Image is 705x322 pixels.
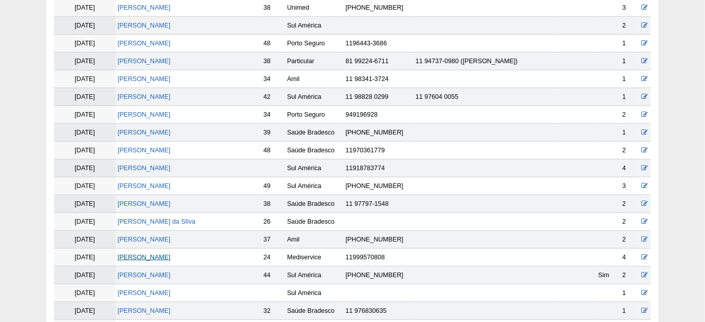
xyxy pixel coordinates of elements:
[285,35,344,52] td: Porto Seguro
[620,17,639,35] td: 2
[620,177,639,195] td: 3
[285,124,344,142] td: Saúde Bradesco
[285,231,344,249] td: Amil
[54,195,116,213] td: [DATE]
[620,106,639,124] td: 2
[118,4,171,11] a: [PERSON_NAME]
[620,142,639,159] td: 2
[262,106,285,124] td: 34
[118,165,171,172] a: [PERSON_NAME]
[414,88,556,106] td: 11 97604 0055
[118,111,171,118] a: [PERSON_NAME]
[262,231,285,249] td: 37
[54,231,116,249] td: [DATE]
[118,272,171,279] a: [PERSON_NAME]
[54,284,116,302] td: [DATE]
[118,254,171,261] a: [PERSON_NAME]
[54,159,116,177] td: [DATE]
[118,129,171,136] a: [PERSON_NAME]
[285,195,344,213] td: Saúde Bradesco
[596,266,620,284] td: Sim
[262,88,285,106] td: 42
[343,142,414,159] td: 11970361779
[262,213,285,231] td: 26
[54,213,116,231] td: [DATE]
[54,266,116,284] td: [DATE]
[285,266,344,284] td: Sul América
[620,124,639,142] td: 1
[343,88,414,106] td: 11 98828 0299
[118,307,171,314] a: [PERSON_NAME]
[343,159,414,177] td: 11918783774
[285,159,344,177] td: Sul América
[54,52,116,70] td: [DATE]
[54,302,116,320] td: [DATE]
[118,218,196,225] a: [PERSON_NAME] da SIlva
[285,106,344,124] td: Porto Seguro
[54,142,116,159] td: [DATE]
[343,177,414,195] td: [PHONE_NUMBER]
[54,70,116,88] td: [DATE]
[262,249,285,266] td: 24
[262,70,285,88] td: 34
[620,284,639,302] td: 1
[118,93,171,100] a: [PERSON_NAME]
[262,35,285,52] td: 48
[620,52,639,70] td: 1
[620,213,639,231] td: 2
[54,17,116,35] td: [DATE]
[285,88,344,106] td: Sul América
[285,142,344,159] td: Saúde Bradesco
[414,52,556,70] td: 11 94737-0980 ([PERSON_NAME])
[54,106,116,124] td: [DATE]
[118,289,171,297] a: [PERSON_NAME]
[118,40,171,47] a: [PERSON_NAME]
[620,231,639,249] td: 2
[118,75,171,83] a: [PERSON_NAME]
[285,70,344,88] td: Amil
[343,231,414,249] td: [PHONE_NUMBER]
[343,106,414,124] td: 949196928
[262,195,285,213] td: 38
[118,147,171,154] a: [PERSON_NAME]
[262,124,285,142] td: 39
[262,52,285,70] td: 38
[54,177,116,195] td: [DATE]
[54,124,116,142] td: [DATE]
[262,302,285,320] td: 32
[343,195,414,213] td: 11 97797-1548
[620,266,639,284] td: 2
[285,302,344,320] td: Saúde Bradesco
[620,195,639,213] td: 2
[285,17,344,35] td: Sul América
[54,88,116,106] td: [DATE]
[262,266,285,284] td: 44
[343,35,414,52] td: 1196443-3686
[118,182,171,190] a: [PERSON_NAME]
[343,70,414,88] td: 11 98341-3724
[343,266,414,284] td: [PHONE_NUMBER]
[620,249,639,266] td: 4
[118,236,171,243] a: [PERSON_NAME]
[343,52,414,70] td: 81 99224-6711
[620,302,639,320] td: 1
[620,88,639,106] td: 1
[343,124,414,142] td: [PHONE_NUMBER]
[620,35,639,52] td: 1
[620,159,639,177] td: 4
[343,302,414,320] td: 11 976830635
[118,200,171,207] a: [PERSON_NAME]
[285,213,344,231] td: Saúde Bradesco
[285,52,344,70] td: Particular
[285,249,344,266] td: Mediservice
[285,177,344,195] td: Sul América
[262,142,285,159] td: 48
[118,22,171,29] a: [PERSON_NAME]
[620,70,639,88] td: 1
[262,177,285,195] td: 49
[118,58,171,65] a: [PERSON_NAME]
[54,249,116,266] td: [DATE]
[54,35,116,52] td: [DATE]
[285,284,344,302] td: Sul América
[343,249,414,266] td: 11999570808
